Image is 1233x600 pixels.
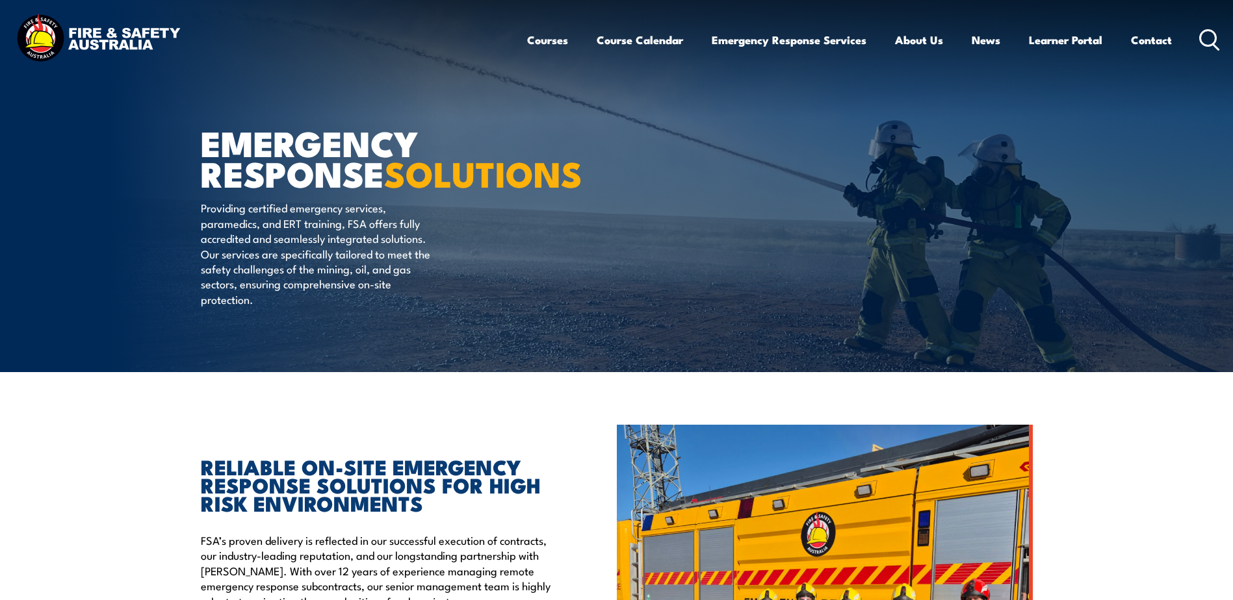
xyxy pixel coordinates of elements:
a: Emergency Response Services [712,23,866,57]
a: About Us [895,23,943,57]
a: News [972,23,1000,57]
strong: SOLUTIONS [384,145,582,199]
h2: RELIABLE ON-SITE EMERGENCY RESPONSE SOLUTIONS FOR HIGH RISK ENVIRONMENTS [201,457,557,512]
a: Contact [1131,23,1172,57]
a: Learner Portal [1029,23,1102,57]
a: Course Calendar [597,23,683,57]
h1: EMERGENCY RESPONSE [201,127,522,188]
a: Courses [527,23,568,57]
p: Providing certified emergency services, paramedics, and ERT training, FSA offers fully accredited... [201,200,438,306]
